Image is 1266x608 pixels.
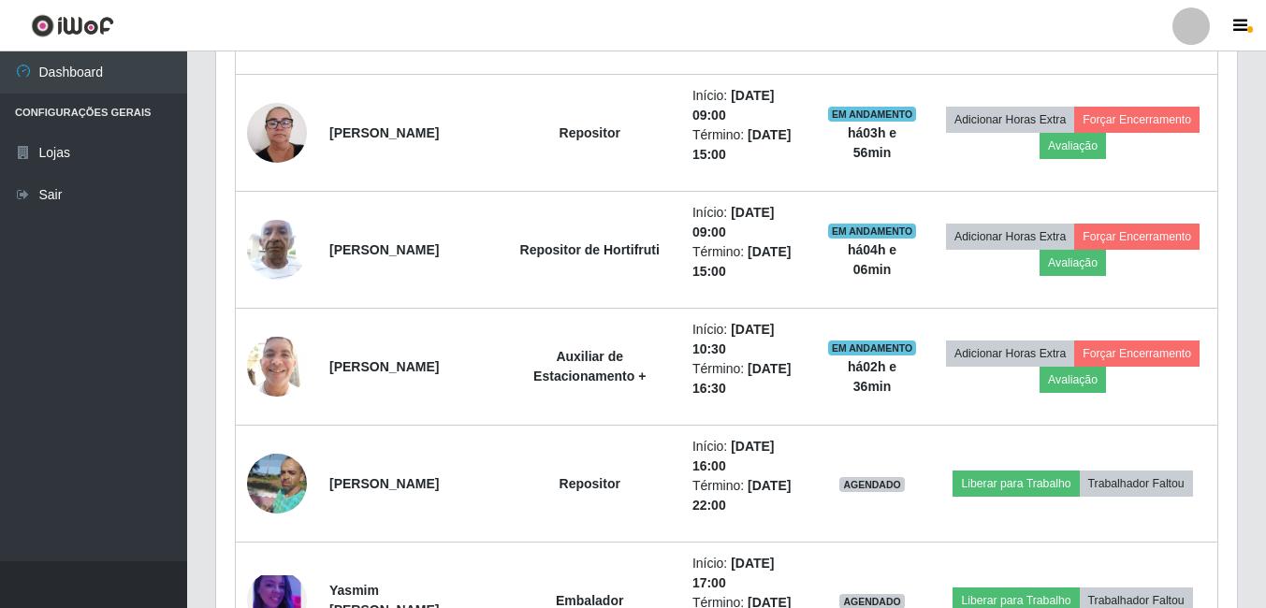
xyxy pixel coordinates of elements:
strong: há 02 h e 36 min [848,359,896,394]
strong: há 04 h e 06 min [848,242,896,277]
strong: [PERSON_NAME] [329,359,439,374]
button: Avaliação [1040,250,1106,276]
time: [DATE] 09:00 [692,88,775,123]
img: CoreUI Logo [31,14,114,37]
time: [DATE] 16:00 [692,439,775,473]
button: Adicionar Horas Extra [946,224,1074,250]
li: Início: [692,320,805,359]
strong: [PERSON_NAME] [329,476,439,491]
li: Término: [692,242,805,282]
li: Término: [692,359,805,398]
button: Adicionar Horas Extra [946,340,1074,367]
span: AGENDADO [839,477,905,492]
button: Adicionar Horas Extra [946,107,1074,133]
button: Forçar Encerramento [1074,107,1200,133]
strong: [PERSON_NAME] [329,125,439,140]
li: Início: [692,554,805,593]
button: Forçar Encerramento [1074,340,1200,367]
button: Forçar Encerramento [1074,224,1200,250]
time: [DATE] 09:00 [692,205,775,239]
time: [DATE] 17:00 [692,556,775,590]
li: Término: [692,476,805,515]
button: Avaliação [1040,133,1106,159]
strong: Embalador [556,593,623,608]
strong: Repositor de Hortifruti [520,242,660,257]
span: EM ANDAMENTO [828,340,917,355]
button: Liberar para Trabalho [953,470,1079,497]
strong: Repositor [560,125,620,140]
strong: Repositor [560,476,620,491]
span: EM ANDAMENTO [828,107,917,122]
span: EM ANDAMENTO [828,224,917,239]
button: Trabalhador Faltou [1080,470,1193,497]
img: 1650917429067.jpeg [247,443,307,524]
button: Avaliação [1040,367,1106,393]
strong: [PERSON_NAME] [329,242,439,257]
img: 1753350914768.jpeg [247,326,307,406]
strong: Auxiliar de Estacionamento + [533,349,646,384]
li: Início: [692,203,805,242]
li: Início: [692,437,805,476]
img: 1743965211684.jpeg [247,210,307,289]
li: Início: [692,86,805,125]
strong: há 03 h e 56 min [848,125,896,160]
time: [DATE] 10:30 [692,322,775,356]
li: Término: [692,125,805,165]
img: 1756344259057.jpeg [247,93,307,172]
